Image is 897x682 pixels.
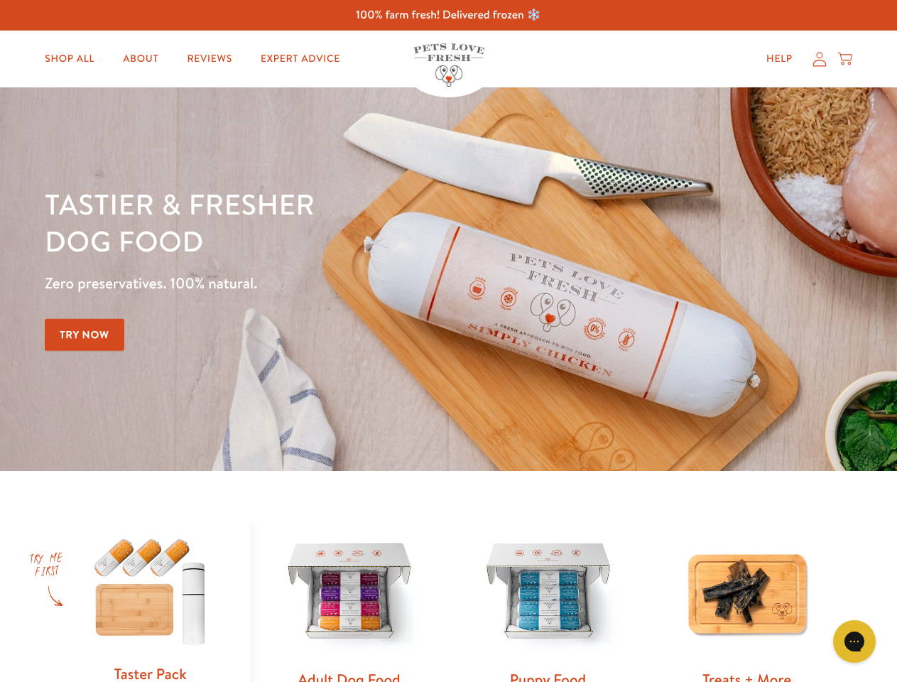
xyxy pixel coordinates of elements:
[826,615,883,668] iframe: Gorgias live chat messenger
[45,319,124,351] a: Try Now
[33,45,106,73] a: Shop All
[249,45,352,73] a: Expert Advice
[45,185,583,259] h1: Tastier & fresher dog food
[413,43,484,87] img: Pets Love Fresh
[112,45,170,73] a: About
[175,45,243,73] a: Reviews
[45,271,583,296] p: Zero preservatives. 100% natural.
[755,45,804,73] a: Help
